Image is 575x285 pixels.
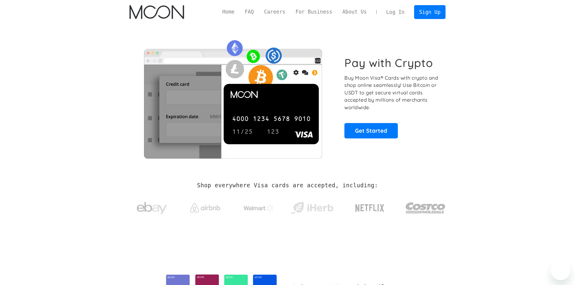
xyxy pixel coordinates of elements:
h2: Shop everywhere Visa cards are accepted, including: [197,182,378,189]
a: For Business [290,8,337,16]
iframe: Botão para abrir a janela de mensagens [551,261,570,280]
a: About Us [337,8,372,16]
a: Netflix [343,195,397,219]
a: Airbnb [183,197,228,216]
p: Buy Moon Visa® Cards with crypto and shop online seamlessly! Use Bitcoin or USDT to get secure vi... [344,74,439,111]
a: Costco [405,191,446,222]
a: FAQ [240,8,259,16]
img: Moon Cards let you spend your crypto anywhere Visa is accepted. [129,36,336,158]
a: Careers [259,8,290,16]
a: Sign Up [414,5,446,19]
img: Costco [405,197,446,219]
h1: Pay with Crypto [344,56,433,70]
a: Log In [381,5,410,19]
a: home [129,5,184,19]
img: Walmart [244,204,274,212]
a: ebay [129,193,174,221]
img: Netflix [355,201,385,216]
a: Get Started [344,123,398,138]
a: Walmart [236,198,281,215]
img: Moon Logo [129,5,184,19]
a: iHerb [289,194,334,219]
a: Home [217,8,240,16]
img: iHerb [289,200,334,216]
img: ebay [137,199,167,218]
img: Airbnb [190,203,220,213]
